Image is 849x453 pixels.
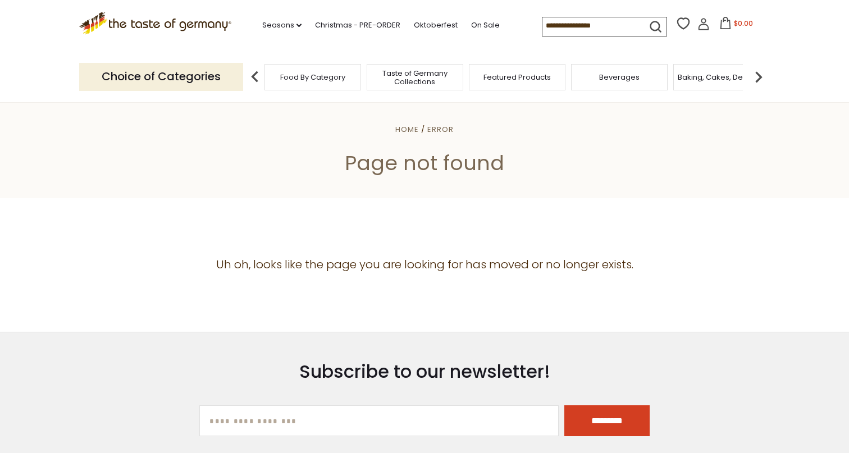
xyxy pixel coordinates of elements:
a: Beverages [599,73,640,81]
a: Christmas - PRE-ORDER [315,19,400,31]
a: Baking, Cakes, Desserts [678,73,765,81]
a: On Sale [471,19,500,31]
a: Featured Products [483,73,551,81]
a: Oktoberfest [414,19,458,31]
p: Choice of Categories [79,63,243,90]
span: $0.00 [734,19,753,28]
a: Seasons [262,19,302,31]
img: previous arrow [244,66,266,88]
img: next arrow [747,66,770,88]
a: Taste of Germany Collections [370,69,460,86]
h4: Uh oh, looks like the page you are looking for has moved or no longer exists. [88,258,761,272]
a: Error [427,124,454,135]
button: $0.00 [712,17,760,34]
a: Food By Category [280,73,345,81]
a: Home [395,124,419,135]
h1: Page not found [35,150,814,176]
h3: Subscribe to our newsletter! [199,360,650,383]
